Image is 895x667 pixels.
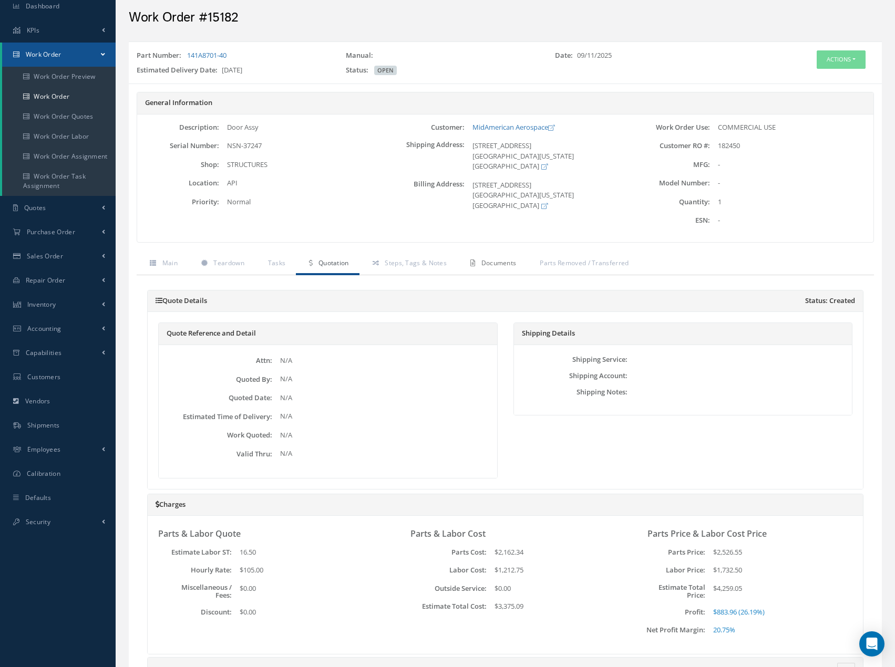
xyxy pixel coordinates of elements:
span: Tasks [268,258,286,267]
div: $0.00 [232,607,361,618]
div: $0.00 [232,583,361,599]
a: Documents [457,253,527,275]
label: Net Profit Margin: [632,626,705,634]
div: Door Assy [219,122,383,133]
label: Work Quoted: [161,431,272,439]
div: [STREET_ADDRESS] [GEOGRAPHIC_DATA][US_STATE] [GEOGRAPHIC_DATA] [465,180,628,211]
a: Work Order Labor [2,127,116,147]
div: $4,259.05 [705,583,834,599]
h5: Quote Reference and Detail [167,329,489,338]
span: Inventory [27,300,56,309]
label: Part Number: [137,50,186,61]
div: [DATE] [129,65,338,80]
span: Teardown [213,258,244,267]
div: - [710,178,873,189]
label: Estimated Delivery Date: [137,65,222,76]
label: Billing Address: [383,180,465,211]
h5: Shipping Details [522,329,845,338]
div: $0.00 [487,583,615,594]
span: $883.96 (26.19%) [713,607,765,617]
a: Work Order [2,43,116,67]
span: 182450 [718,141,740,150]
label: MFG: [628,161,710,169]
div: $2,162.34 [487,547,615,558]
label: Estimate Total Cost: [395,602,487,610]
label: Quantity: [628,198,710,206]
label: Valid Thru: [161,450,272,458]
span: Parts Removed / Transferred [540,258,629,267]
label: Estimate Labor ST: [158,548,232,556]
div: 09/11/2025 [547,50,756,65]
a: 141A8701-40 [187,50,227,60]
h3: Parts Price & Labor Cost Price [647,529,837,539]
div: $1,732.50 [705,565,834,576]
div: N/A [272,393,494,403]
a: Work Order Assignment [2,147,116,166]
label: Model Number: [628,179,710,187]
a: Work Order [2,87,116,107]
label: Miscellaneous / Fees: [158,583,232,599]
label: Date: [555,50,577,61]
label: Shipping Notes: [517,388,627,396]
span: Security [26,517,50,526]
label: Description: [137,123,219,131]
div: - [710,215,873,226]
label: ESN: [628,216,710,224]
label: Estimated Time of Delivery: [161,413,272,421]
label: Parts Cost: [395,548,487,556]
label: Shipping Service: [517,356,627,363]
label: Customer RO #: [628,142,710,150]
span: Dashboard [26,2,60,11]
label: Hourly Rate: [158,566,232,574]
h3: Parts & Labor Quote [158,529,379,539]
span: Accounting [27,324,61,333]
a: Work Order Task Assignment [2,166,116,196]
a: Parts Removed / Transferred [527,253,639,275]
label: Shipping Address: [383,141,465,172]
span: Quotation [318,258,349,267]
label: Location: [137,179,219,187]
div: N/A [272,356,494,366]
a: Charges [156,499,186,509]
a: Quotation [296,253,359,275]
div: N/A [272,449,494,459]
label: Attn: [161,357,272,364]
div: N/A [272,374,494,384]
div: COMMERCIAL USE [710,122,873,133]
label: Priority: [137,198,219,206]
a: Steps, Tags & Notes [359,253,457,275]
div: $105.00 [232,565,361,576]
label: Manual: [346,50,377,61]
span: Sales Order [27,252,63,260]
span: Calibration [27,469,60,478]
div: 1 [710,197,873,207]
label: Shipping Account: [517,372,627,380]
label: Labor Price: [632,566,705,574]
div: N/A [272,430,494,441]
a: Quote Details [156,296,207,305]
span: 20.75% [713,625,735,634]
label: Outside Service: [395,585,487,592]
div: N/A [272,411,494,422]
a: Work Order Quotes [2,107,116,127]
label: Work Order Use: [628,123,710,131]
label: Quoted By: [161,376,272,383]
div: $3,375.09 [487,601,615,612]
span: Capabilities [26,348,62,357]
span: Customers [27,372,61,381]
span: Quotes [24,203,46,212]
span: Purchase Order [27,227,75,236]
div: Normal [219,197,383,207]
h5: General Information [145,99,866,107]
span: NSN-37247 [227,141,262,150]
span: Main [162,258,178,267]
a: Work Order Preview [2,67,116,87]
div: $1,212.75 [487,565,615,576]
span: Repair Order [26,276,66,285]
button: Actions [817,50,866,69]
span: Defaults [25,493,51,502]
label: Parts Price: [632,548,705,556]
span: Shipments [27,421,60,430]
div: [STREET_ADDRESS] [GEOGRAPHIC_DATA][US_STATE] [GEOGRAPHIC_DATA] [465,141,628,172]
a: Main [137,253,188,275]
